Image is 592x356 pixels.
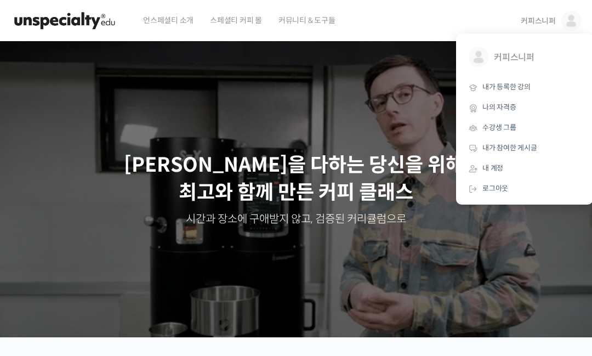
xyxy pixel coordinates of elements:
a: 내가 등록한 강의 [460,77,589,98]
a: 내가 참여한 게시글 [460,138,589,159]
a: 로그아웃 [460,179,589,199]
a: 홈 [3,265,72,292]
a: 커피스니퍼 [460,39,589,77]
span: 내 계정 [482,163,503,173]
p: 시간과 장소에 구애받지 않고, 검증된 커리큘럼으로 [11,212,581,227]
span: 내가 참여한 게시글 [482,143,537,152]
a: 내 계정 [460,159,589,179]
a: 수강생 그룹 [460,118,589,138]
a: 나의 자격증 [460,98,589,118]
a: 설정 [141,265,210,292]
span: 커피스니퍼 [494,47,575,68]
span: 수강생 그룹 [482,123,516,132]
a: 대화 [72,265,141,292]
span: 설정 [169,281,183,290]
span: 대화 [100,282,113,291]
span: 내가 등록한 강의 [482,82,531,92]
span: 나의 자격증 [482,103,516,112]
span: 커피스니퍼 [521,16,556,26]
p: [PERSON_NAME]을 다하는 당신을 위해, 최고와 함께 만든 커피 클래스 [11,151,581,207]
span: 로그아웃 [482,184,508,193]
span: 홈 [35,281,41,290]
